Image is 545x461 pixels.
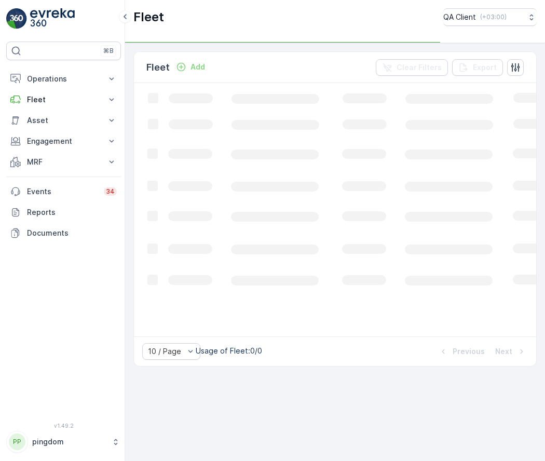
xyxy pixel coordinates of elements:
[27,136,100,146] p: Engagement
[27,74,100,84] p: Operations
[32,437,106,447] p: pingdom
[495,346,512,357] p: Next
[196,346,262,356] p: Usage of Fleet : 0/0
[190,62,205,72] p: Add
[376,59,448,76] button: Clear Filters
[172,61,209,73] button: Add
[27,157,100,167] p: MRF
[6,181,121,202] a: Events34
[133,9,164,25] p: Fleet
[9,433,25,450] div: PP
[6,202,121,223] a: Reports
[6,69,121,89] button: Operations
[397,62,442,73] p: Clear Filters
[27,207,117,218] p: Reports
[106,187,115,196] p: 34
[443,12,476,22] p: QA Client
[494,345,528,358] button: Next
[6,431,121,453] button: PPpingdom
[6,131,121,152] button: Engagement
[6,423,121,429] span: v 1.49.2
[452,59,503,76] button: Export
[27,94,100,105] p: Fleet
[437,345,486,358] button: Previous
[6,223,121,243] a: Documents
[146,60,170,75] p: Fleet
[103,47,114,55] p: ⌘B
[27,115,100,126] p: Asset
[27,228,117,238] p: Documents
[6,152,121,172] button: MRF
[453,346,485,357] p: Previous
[6,8,27,29] img: logo
[473,62,497,73] p: Export
[30,8,75,29] img: logo_light-DOdMpM7g.png
[443,8,537,26] button: QA Client(+03:00)
[6,110,121,131] button: Asset
[480,13,507,21] p: ( +03:00 )
[6,89,121,110] button: Fleet
[27,186,98,197] p: Events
